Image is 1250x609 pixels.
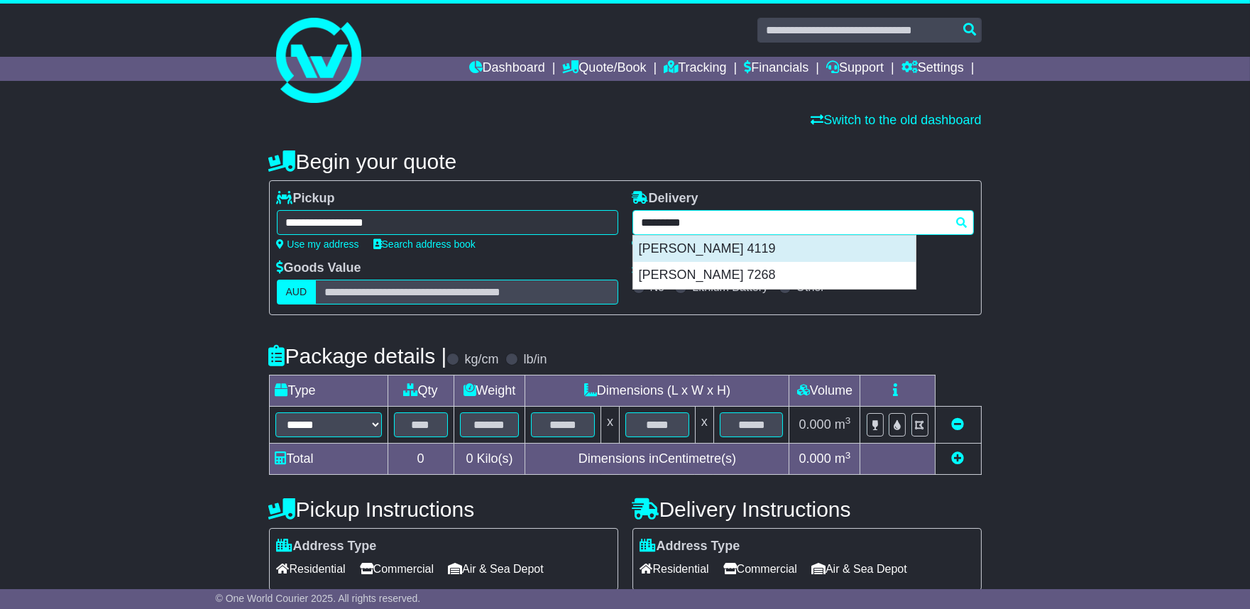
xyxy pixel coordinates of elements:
[269,498,618,521] h4: Pickup Instructions
[835,451,851,466] span: m
[901,57,964,81] a: Settings
[466,451,473,466] span: 0
[811,113,981,127] a: Switch to the old dashboard
[454,444,525,475] td: Kilo(s)
[523,352,547,368] label: lb/in
[835,417,851,432] span: m
[632,210,974,235] typeahead: Please provide city
[360,558,434,580] span: Commercial
[269,344,447,368] h4: Package details |
[277,539,377,554] label: Address Type
[826,57,884,81] a: Support
[464,352,498,368] label: kg/cm
[845,450,851,461] sup: 3
[789,375,860,407] td: Volume
[811,558,907,580] span: Air & Sea Depot
[269,150,982,173] h4: Begin your quote
[632,191,698,207] label: Delivery
[277,260,361,276] label: Goods Value
[388,375,454,407] td: Qty
[277,558,346,580] span: Residential
[525,444,789,475] td: Dimensions in Centimetre(s)
[448,558,544,580] span: Air & Sea Depot
[799,417,831,432] span: 0.000
[525,375,789,407] td: Dimensions (L x W x H)
[744,57,808,81] a: Financials
[601,407,620,444] td: x
[664,57,726,81] a: Tracking
[388,444,454,475] td: 0
[952,417,965,432] a: Remove this item
[562,57,646,81] a: Quote/Book
[952,451,965,466] a: Add new item
[277,238,359,250] a: Use my address
[640,539,740,554] label: Address Type
[277,191,335,207] label: Pickup
[845,415,851,426] sup: 3
[454,375,525,407] td: Weight
[633,262,916,289] div: [PERSON_NAME] 7268
[799,451,831,466] span: 0.000
[277,280,317,304] label: AUD
[269,444,388,475] td: Total
[469,57,545,81] a: Dashboard
[632,498,982,521] h4: Delivery Instructions
[373,238,476,250] a: Search address book
[695,407,713,444] td: x
[216,593,421,604] span: © One World Courier 2025. All rights reserved.
[633,236,916,263] div: [PERSON_NAME] 4119
[723,558,797,580] span: Commercial
[640,558,709,580] span: Residential
[269,375,388,407] td: Type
